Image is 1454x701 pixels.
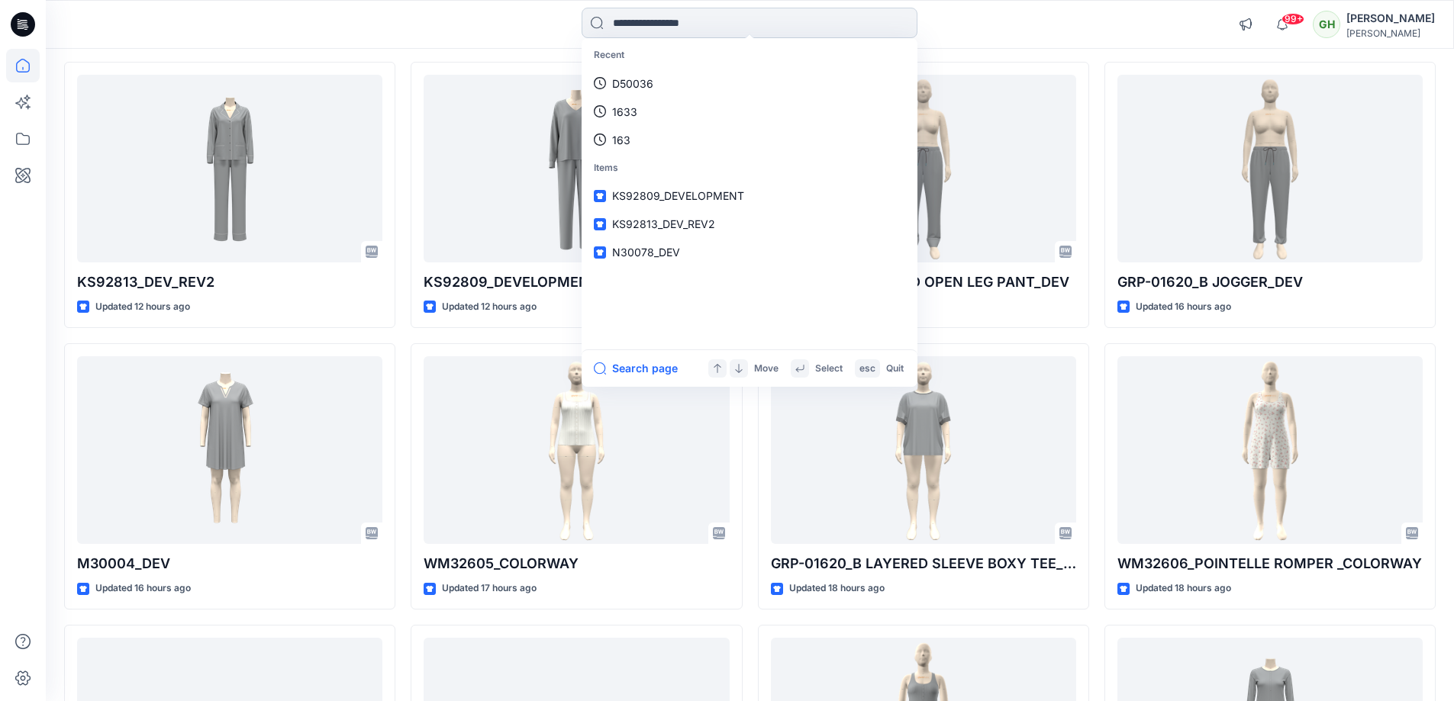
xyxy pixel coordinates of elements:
[815,361,843,377] p: Select
[612,246,680,259] span: N30078_DEV
[612,189,744,202] span: KS92809_DEVELOPMENT
[886,361,904,377] p: Quit
[1346,9,1435,27] div: [PERSON_NAME]
[859,361,875,377] p: esc
[95,299,190,315] p: Updated 12 hours ago
[1282,13,1304,25] span: 99+
[424,272,729,293] p: KS92809_DEVELOPMENT
[771,75,1076,263] a: GRP-01620_B CUFFED OPEN LEG PANT_DEV
[1136,580,1231,596] p: Updated 18 hours ago
[612,76,653,92] p: D50036
[77,356,382,545] a: M30004_DEV
[1313,11,1340,38] div: GH
[424,75,729,263] a: KS92809_DEVELOPMENT
[1117,75,1423,263] a: GRP-01620_B JOGGER_DEV
[442,580,537,596] p: Updated 17 hours ago
[442,299,537,315] p: Updated 12 hours ago
[585,210,914,238] a: KS92813_DEV_REV2
[77,272,382,293] p: KS92813_DEV_REV2
[1117,272,1423,293] p: GRP-01620_B JOGGER_DEV
[771,272,1076,293] p: GRP-01620_B CUFFED OPEN LEG PANT_DEV
[771,356,1076,545] a: GRP-01620_B LAYERED SLEEVE BOXY TEE_DEV
[789,580,885,596] p: Updated 18 hours ago
[612,132,630,148] p: 163
[754,361,779,377] p: Move
[1136,299,1231,315] p: Updated 16 hours ago
[612,104,637,120] p: 1633
[612,217,715,230] span: KS92813_DEV_REV2
[585,126,914,154] a: 163
[424,356,729,545] a: WM32605_COLORWAY
[424,553,729,574] p: WM32605_COLORWAY
[1117,356,1423,545] a: WM32606_POINTELLE ROMPER _COLORWAY
[1346,27,1435,39] div: [PERSON_NAME]
[771,553,1076,574] p: GRP-01620_B LAYERED SLEEVE BOXY TEE_DEV
[585,238,914,266] a: N30078_DEV
[77,75,382,263] a: KS92813_DEV_REV2
[585,182,914,210] a: KS92809_DEVELOPMENT
[585,154,914,182] p: Items
[585,98,914,126] a: 1633
[585,69,914,98] a: D50036
[77,553,382,574] p: M30004_DEV
[1117,553,1423,574] p: WM32606_POINTELLE ROMPER _COLORWAY
[594,359,678,378] button: Search page
[585,41,914,69] p: Recent
[95,580,191,596] p: Updated 16 hours ago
